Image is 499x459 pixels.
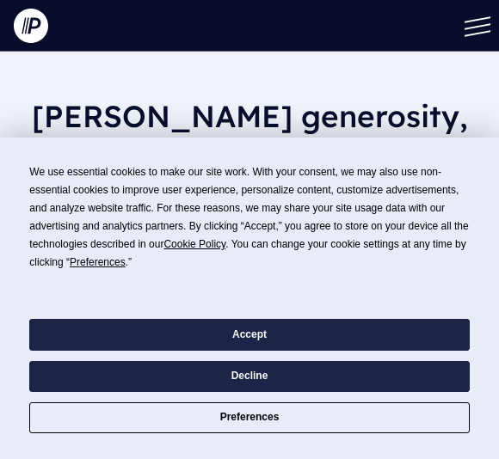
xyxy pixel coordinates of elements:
[163,238,225,250] span: Cookie Policy
[29,319,469,350] button: Accept
[70,256,126,268] span: Preferences
[29,361,469,392] button: Decline
[28,97,471,224] h1: [PERSON_NAME] generosity, increase connection, and advance your mission
[29,402,469,433] button: Preferences
[29,163,469,272] div: We use essential cookies to make our site work. With your consent, we may also use non-essential ...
